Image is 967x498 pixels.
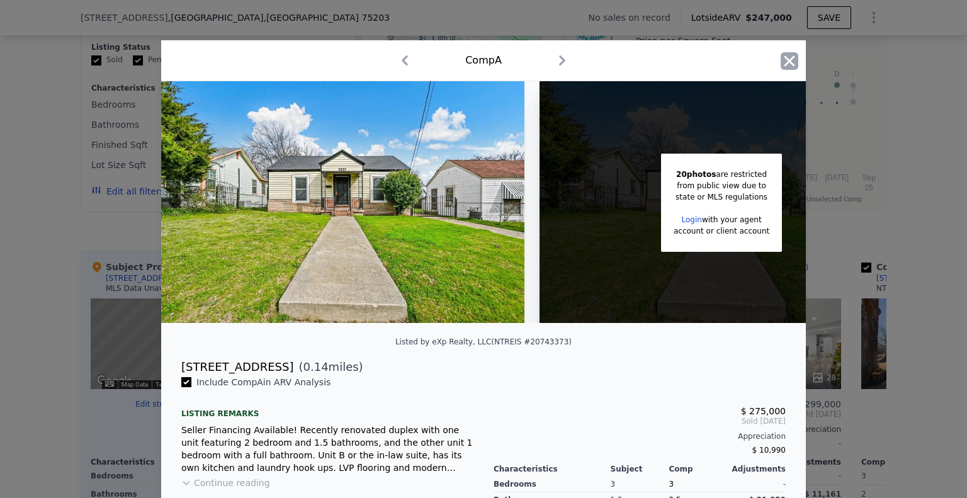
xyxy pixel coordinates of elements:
div: Listed by eXp Realty, LLC (NTREIS #20743373) [395,337,572,346]
div: account or client account [674,225,769,237]
img: Property Img [161,81,524,323]
div: are restricted [674,169,769,180]
div: Bedrooms [494,477,611,492]
a: Login [682,215,702,224]
div: Listing remarks [181,399,473,419]
span: $ 275,000 [741,406,786,416]
div: - [727,477,786,492]
div: Adjustments [727,464,786,474]
div: Seller Financing Available! Recently renovated duplex with one unit featuring 2 bedroom and 1.5 b... [181,424,473,474]
span: ( miles) [293,358,363,376]
div: Appreciation [494,431,786,441]
div: 3 [611,477,669,492]
span: Include Comp A in ARV Analysis [191,377,336,387]
div: [STREET_ADDRESS] [181,358,293,376]
button: Continue reading [181,477,270,489]
span: $ 10,990 [752,446,786,455]
span: Sold [DATE] [494,416,786,426]
div: state or MLS regulations [674,191,769,203]
div: from public view due to [674,180,769,191]
span: with your agent [702,215,762,224]
div: Subject [611,464,669,474]
div: Comp [669,464,727,474]
div: Characteristics [494,464,611,474]
span: 0.14 [303,360,329,373]
span: 3 [669,480,674,489]
span: 20 photos [676,170,716,179]
div: Comp A [465,53,502,68]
